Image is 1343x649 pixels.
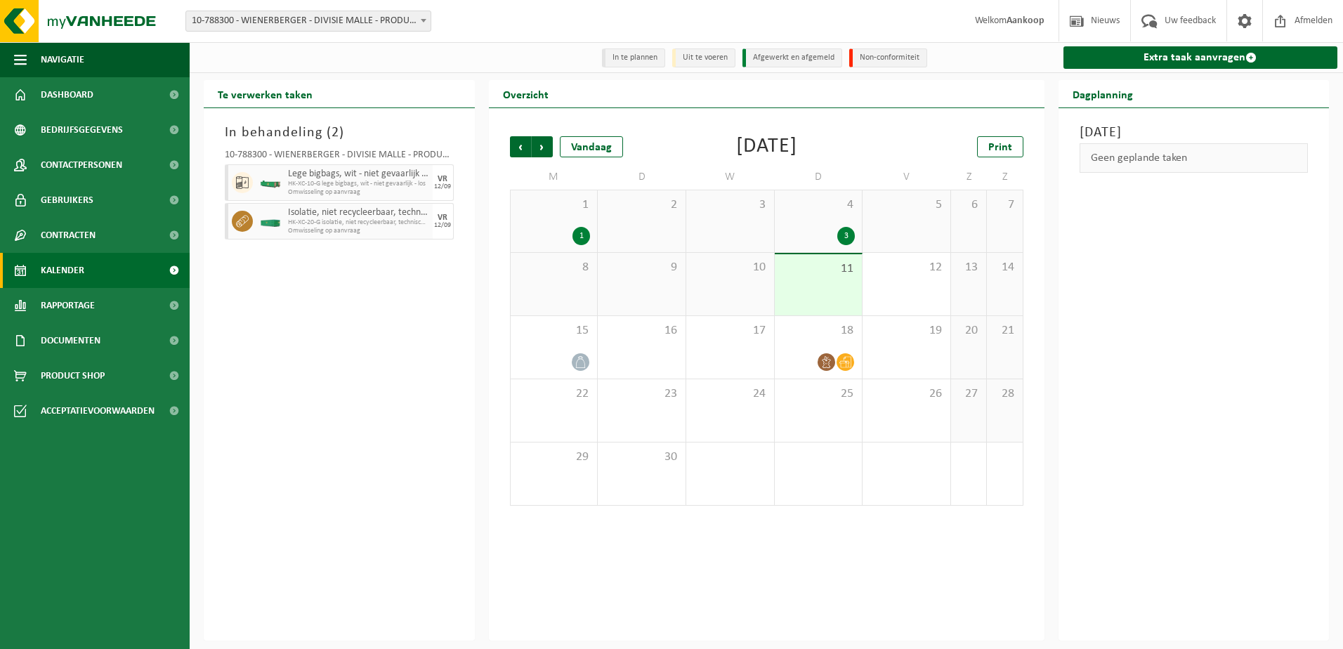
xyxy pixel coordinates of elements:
td: M [510,164,598,190]
span: Lege bigbags, wit - niet gevaarlijk - los [288,169,429,180]
span: 10-788300 - WIENERBERGER - DIVISIE MALLE - PRODUCTIE - MALLE [185,11,431,32]
li: Uit te voeren [672,48,735,67]
span: 22 [518,386,591,402]
td: Z [987,164,1023,190]
td: V [863,164,951,190]
span: 1 [518,197,591,213]
span: Bedrijfsgegevens [41,112,123,147]
span: Rapportage [41,288,95,323]
span: 6 [958,197,979,213]
span: 14 [994,260,1015,275]
span: 16 [605,323,679,339]
div: 1 [572,227,590,245]
td: Z [951,164,987,190]
span: 15 [518,323,591,339]
h3: [DATE] [1080,122,1309,143]
a: Extra taak aanvragen [1063,46,1338,69]
div: VR [438,175,447,183]
span: Vorige [510,136,531,157]
span: Documenten [41,323,100,358]
h2: Te verwerken taken [204,80,327,107]
span: 11 [782,261,856,277]
div: VR [438,214,447,222]
span: 20 [958,323,979,339]
span: Dashboard [41,77,93,112]
div: 10-788300 - WIENERBERGER - DIVISIE MALLE - PRODUCTIE - MALLE [225,150,454,164]
div: 3 [837,227,855,245]
span: 10-788300 - WIENERBERGER - DIVISIE MALLE - PRODUCTIE - MALLE [186,11,431,31]
li: In te plannen [602,48,665,67]
span: Navigatie [41,42,84,77]
span: 13 [958,260,979,275]
div: Geen geplande taken [1080,143,1309,173]
li: Non-conformiteit [849,48,927,67]
span: Product Shop [41,358,105,393]
span: HK-XC-10-G lege bigbags, wit - niet gevaarlijk - los [288,180,429,188]
span: 5 [870,197,943,213]
h2: Overzicht [489,80,563,107]
span: Omwisseling op aanvraag [288,188,429,197]
span: 10 [693,260,767,275]
span: 24 [693,386,767,402]
span: Print [988,142,1012,153]
h3: In behandeling ( ) [225,122,454,143]
span: HK-XC-20-G isolatie, niet recycleerbaar, technisch niet verb [288,218,429,227]
span: 23 [605,386,679,402]
span: Volgende [532,136,553,157]
span: 30 [605,450,679,465]
span: Omwisseling op aanvraag [288,227,429,235]
span: Contactpersonen [41,147,122,183]
span: 8 [518,260,591,275]
div: Vandaag [560,136,623,157]
span: 17 [693,323,767,339]
span: 9 [605,260,679,275]
span: 19 [870,323,943,339]
span: Acceptatievoorwaarden [41,393,155,428]
span: 21 [994,323,1015,339]
span: 27 [958,386,979,402]
span: 29 [518,450,591,465]
li: Afgewerkt en afgemeld [742,48,842,67]
span: Kalender [41,253,84,288]
span: 2 [605,197,679,213]
td: D [775,164,863,190]
iframe: chat widget [7,618,235,649]
div: [DATE] [736,136,797,157]
span: Isolatie, niet recycleerbaar, technisch niet verbrandbaar (brandbaar) [288,207,429,218]
strong: Aankoop [1007,15,1044,26]
span: Contracten [41,218,96,253]
div: 12/09 [434,222,451,229]
h2: Dagplanning [1059,80,1147,107]
span: 4 [782,197,856,213]
img: HK-XC-10-GN-00 [260,178,281,188]
span: 7 [994,197,1015,213]
span: Gebruikers [41,183,93,218]
div: 12/09 [434,183,451,190]
td: D [598,164,686,190]
img: HK-XC-20-GN-00 [260,216,281,227]
span: 18 [782,323,856,339]
span: 2 [332,126,339,140]
td: W [686,164,775,190]
span: 12 [870,260,943,275]
a: Print [977,136,1023,157]
span: 25 [782,386,856,402]
span: 3 [693,197,767,213]
span: 26 [870,386,943,402]
span: 28 [994,386,1015,402]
